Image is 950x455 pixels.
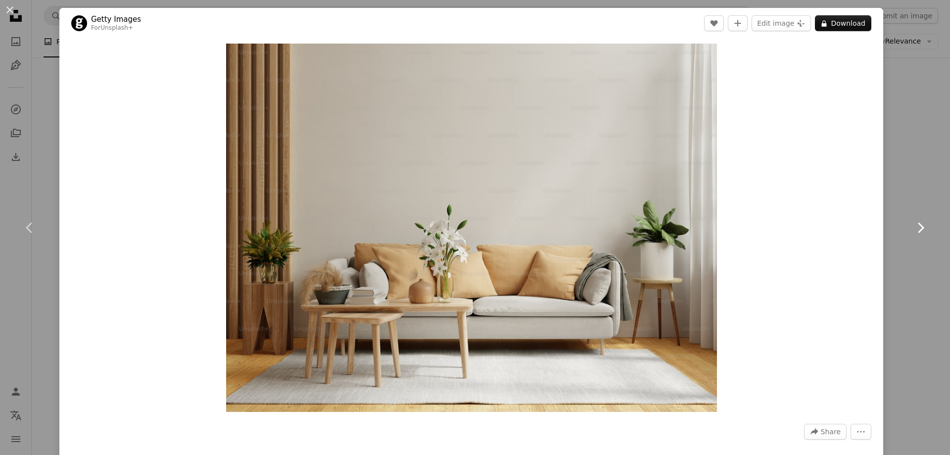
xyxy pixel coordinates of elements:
a: Next [891,180,950,275]
a: Getty Images [91,14,141,24]
a: Unsplash+ [100,24,133,31]
button: Edit image [752,15,811,31]
img: Bright and cozy modern living room interior have sofa and plant with white wall.3d rendering [226,44,717,412]
button: Zoom in on this image [226,44,717,412]
button: Like [704,15,724,31]
button: Add to Collection [728,15,748,31]
button: Share this image [804,424,847,440]
img: Go to Getty Images's profile [71,15,87,31]
button: Download [815,15,871,31]
button: More Actions [851,424,871,440]
span: Share [821,424,841,439]
div: For [91,24,141,32]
